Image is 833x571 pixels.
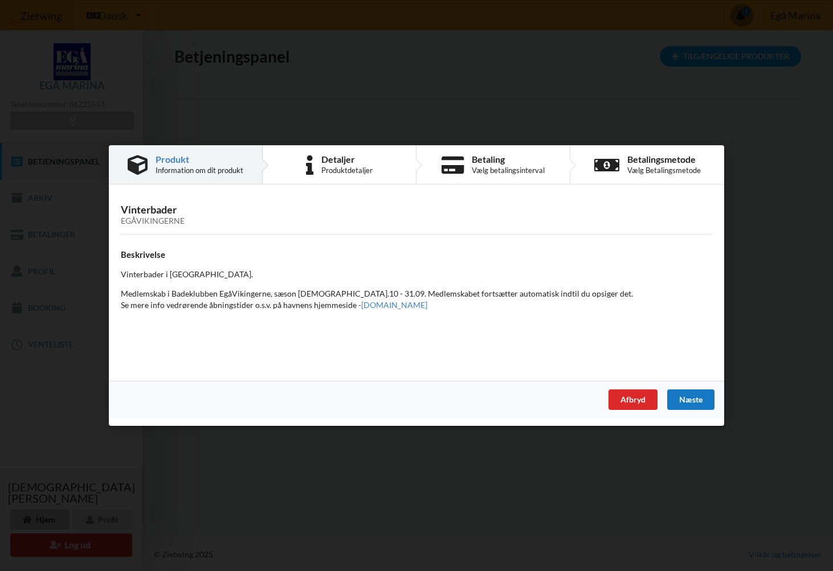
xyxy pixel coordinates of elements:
div: Betalingsmetode [627,155,701,164]
div: Vælg Betalingsmetode [627,166,701,175]
div: Produktdetaljer [321,166,373,175]
div: Produkt [156,155,243,164]
p: Vinterbader i [GEOGRAPHIC_DATA]. [121,269,712,280]
div: Betaling [472,155,545,164]
p: Medlemskab i Badeklubben EgåVikingerne, sæson [DEMOGRAPHIC_DATA].10 - 31.09. Medlemskabet fortsæt... [121,288,712,311]
h3: Vinterbader [121,203,712,226]
div: Detaljer [321,155,373,164]
a: [DOMAIN_NAME] [361,300,427,310]
h4: Beskrivelse [121,250,712,261]
div: Information om dit produkt [156,166,243,175]
div: Næste [667,389,714,410]
div: Vælg betalingsinterval [472,166,545,175]
div: Afbryd [609,389,658,410]
div: Egåvikingerne [121,216,712,226]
